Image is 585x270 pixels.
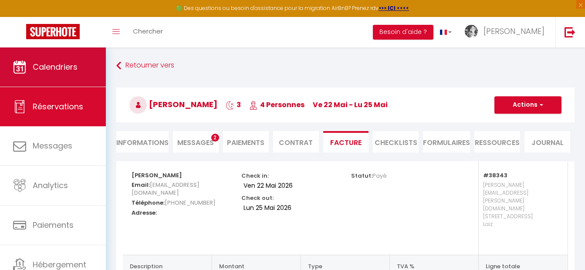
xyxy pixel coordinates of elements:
[565,27,575,37] img: logout
[323,131,369,152] li: Facture
[211,134,219,142] span: 2
[223,131,269,152] li: Paiements
[313,100,388,110] span: ve 22 Mai - lu 25 Mai
[132,199,165,207] strong: Téléphone:
[273,131,319,152] li: Contrat
[126,17,169,47] a: Chercher
[423,131,470,152] li: FORMULAIRES
[129,99,217,110] span: [PERSON_NAME]
[132,181,150,189] strong: Email:
[351,170,387,180] p: Statut:
[372,172,387,180] span: Payé
[177,138,214,148] span: Messages
[474,131,520,152] li: Ressources
[458,17,555,47] a: ... [PERSON_NAME]
[165,196,216,209] span: [PHONE_NUMBER]
[241,170,269,180] p: Check in:
[33,61,78,72] span: Calendriers
[483,179,559,246] p: [PERSON_NAME][EMAIL_ADDRESS][PERSON_NAME][DOMAIN_NAME] [STREET_ADDRESS] Laiz
[33,180,68,191] span: Analytics
[241,192,274,202] p: Check out:
[116,131,169,152] li: Informations
[33,140,72,151] span: Messages
[379,4,409,12] a: >>> ICI <<<<
[226,100,241,110] span: 3
[249,100,304,110] span: 4 Personnes
[26,24,80,39] img: Super Booking
[33,219,74,230] span: Paiements
[484,26,544,37] span: [PERSON_NAME]
[33,101,83,112] span: Réservations
[494,96,561,114] button: Actions
[132,209,157,217] strong: Adresse:
[465,25,478,38] img: ...
[132,171,182,179] strong: [PERSON_NAME]
[132,179,200,199] span: [EMAIL_ADDRESS][DOMAIN_NAME]
[33,259,86,270] span: Hébergement
[524,131,570,152] li: Journal
[373,25,433,40] button: Besoin d'aide ?
[133,27,163,36] span: Chercher
[373,131,419,152] li: CHECKLISTS
[116,58,575,74] a: Retourner vers
[483,171,507,179] strong: #38343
